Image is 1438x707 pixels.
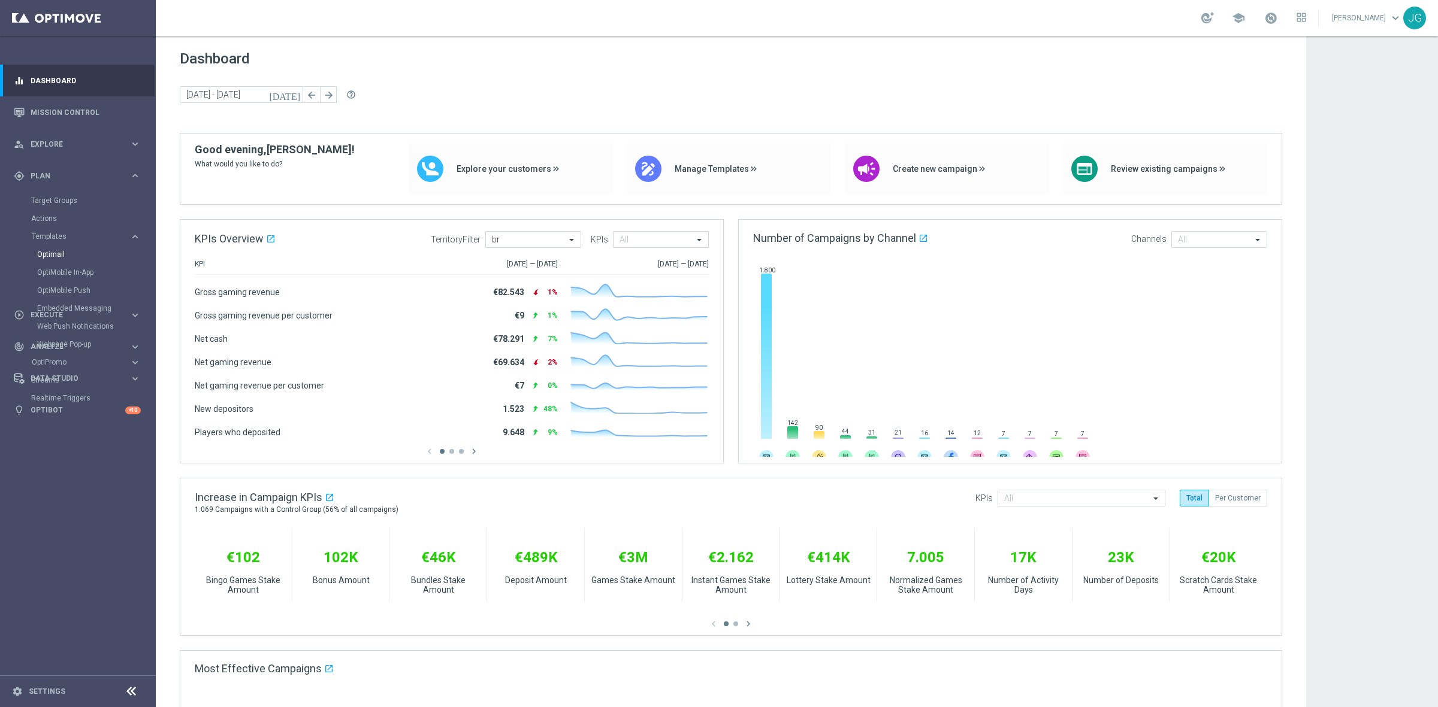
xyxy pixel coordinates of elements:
div: Plan [14,171,129,181]
i: keyboard_arrow_right [129,231,141,242]
div: Actions [31,210,155,227]
button: gps_fixed Plan keyboard_arrow_right [13,171,141,181]
i: gps_fixed [14,171,25,181]
a: OptiMobile In-App [37,268,125,277]
a: Target Groups [31,196,125,205]
button: Data Studio keyboard_arrow_right [13,374,141,383]
span: Data Studio [31,375,129,382]
a: Optibot [31,395,125,426]
div: Analyze [14,341,129,352]
i: keyboard_arrow_right [129,341,141,353]
div: Templates [31,227,155,353]
button: track_changes Analyze keyboard_arrow_right [13,342,141,351]
div: Target Groups [31,192,155,210]
span: Analyze [31,343,129,350]
i: keyboard_arrow_right [129,309,141,321]
a: Mission Control [31,96,141,128]
div: Templates [32,233,129,240]
span: keyboard_arrow_down [1389,11,1402,25]
div: JG [1403,7,1426,29]
button: play_circle_outline Execute keyboard_arrow_right [13,310,141,320]
i: keyboard_arrow_right [129,138,141,150]
button: Templates keyboard_arrow_right [31,232,141,241]
a: Settings [29,688,65,695]
i: track_changes [14,341,25,352]
i: settings [12,686,23,697]
span: Templates [32,233,117,240]
span: Execute [31,311,129,318]
a: Optimail [37,250,125,259]
a: OptiMobile Push [37,286,125,295]
div: Optimail [37,245,155,263]
a: Dashboard [31,65,141,96]
div: Optibot [14,395,141,426]
a: Actions [31,214,125,223]
div: OptiMobile Push [37,281,155,299]
div: +10 [125,406,141,414]
span: school [1232,11,1245,25]
div: Explore [14,139,129,150]
button: Mission Control [13,108,141,117]
i: play_circle_outline [14,309,25,320]
i: lightbulb [14,405,25,415]
div: Execute [14,309,129,320]
i: person_search [14,139,25,150]
i: keyboard_arrow_right [129,170,141,181]
button: equalizer Dashboard [13,76,141,86]
button: lightbulb Optibot +10 [13,405,141,415]
div: OptiMobile In-App [37,263,155,281]
span: Explore [31,141,129,148]
span: Plan [31,172,129,180]
i: equalizer [14,75,25,86]
div: Dashboard [14,65,141,96]
button: person_search Explore keyboard_arrow_right [13,139,141,149]
div: Data Studio [14,373,129,384]
div: Mission Control [14,96,141,128]
i: keyboard_arrow_right [129,373,141,384]
a: [PERSON_NAME]keyboard_arrow_down [1331,9,1403,27]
